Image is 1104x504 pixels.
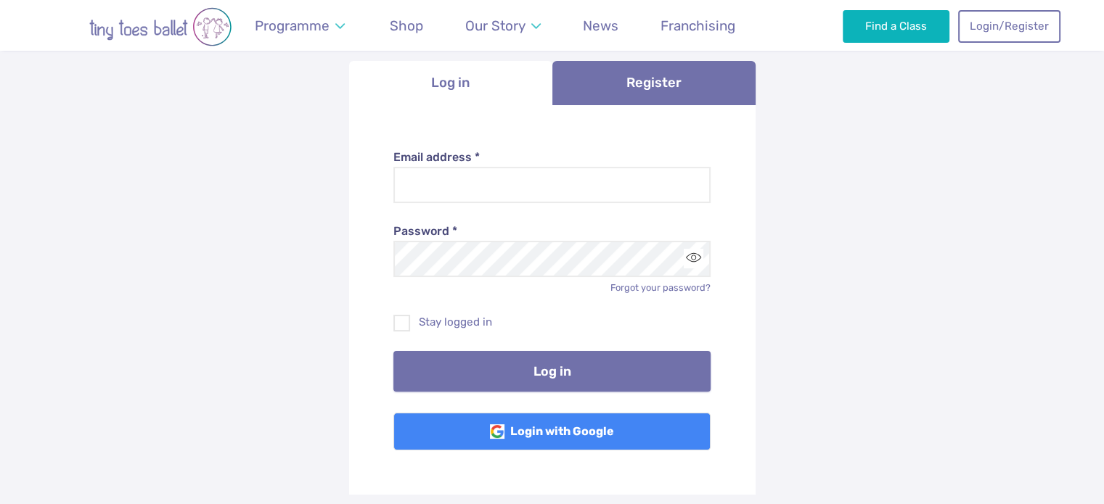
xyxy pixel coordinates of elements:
[654,9,743,43] a: Franchising
[610,282,711,293] a: Forgot your password?
[958,10,1060,42] a: Login/Register
[255,17,330,34] span: Programme
[393,223,711,239] label: Password *
[583,17,618,34] span: News
[349,105,756,495] div: Log in
[393,149,711,165] label: Email address *
[843,10,949,42] a: Find a Class
[661,17,735,34] span: Franchising
[393,351,711,392] button: Log in
[248,9,352,43] a: Programme
[552,61,756,105] a: Register
[576,9,626,43] a: News
[684,249,703,268] button: Toggle password visibility
[393,413,711,450] a: Login with Google
[490,424,504,439] img: Google Logo
[390,17,423,34] span: Shop
[383,9,430,43] a: Shop
[465,17,526,34] span: Our Story
[44,7,277,46] img: tiny toes ballet
[458,9,547,43] a: Our Story
[393,315,711,330] label: Stay logged in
